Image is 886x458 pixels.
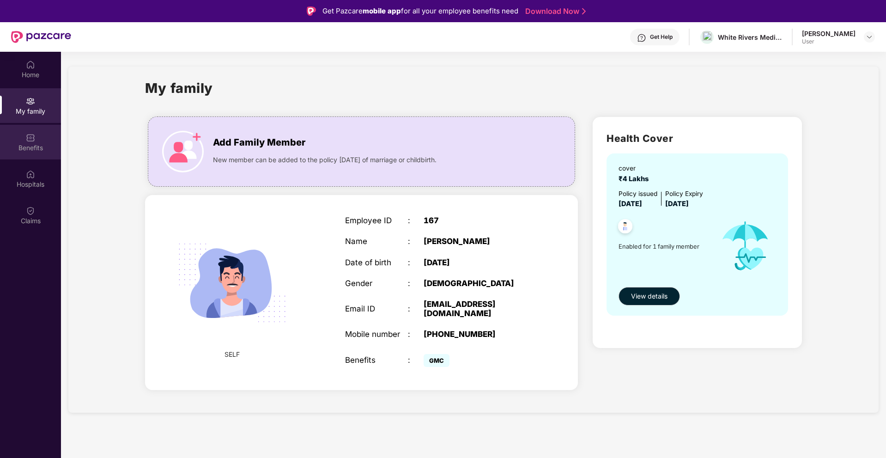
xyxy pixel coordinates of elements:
span: SELF [225,349,240,360]
a: Download Now [525,6,583,16]
div: Email ID [345,304,408,313]
img: Stroke [582,6,586,16]
button: View details [619,287,680,305]
div: : [408,304,424,313]
div: 167 [424,216,534,225]
img: svg+xml;base64,PHN2ZyB4bWxucz0iaHR0cDovL3d3dy53My5vcmcvMjAwMC9zdmciIHdpZHRoPSI0OC45NDMiIGhlaWdodD... [614,216,637,239]
h2: Health Cover [607,131,788,146]
div: : [408,330,424,339]
div: Name [345,237,408,246]
div: Gender [345,279,408,288]
h1: My family [145,78,213,98]
div: Policy issued [619,189,657,199]
div: Date of birth [345,258,408,267]
div: White Rivers Media Solutions Private Limited [718,33,783,42]
img: svg+xml;base64,PHN2ZyBpZD0iQ2xhaW0iIHhtbG5zPSJodHRwOi8vd3d3LnczLm9yZy8yMDAwL3N2ZyIgd2lkdGg9IjIwIi... [26,206,35,215]
div: Get Pazcare for all your employee benefits need [322,6,518,17]
div: [DATE] [424,258,534,267]
div: : [408,355,424,365]
span: ₹4 Lakhs [619,175,652,183]
img: svg+xml;base64,PHN2ZyB4bWxucz0iaHR0cDovL3d3dy53My5vcmcvMjAwMC9zdmciIHdpZHRoPSIyMjQiIGhlaWdodD0iMT... [165,216,298,349]
img: svg+xml;base64,PHN2ZyB3aWR0aD0iMjAiIGhlaWdodD0iMjAiIHZpZXdCb3g9IjAgMCAyMCAyMCIgZmlsbD0ibm9uZSIgeG... [26,97,35,106]
img: svg+xml;base64,PHN2ZyBpZD0iSG9tZSIgeG1sbnM9Imh0dHA6Ly93d3cudzMub3JnLzIwMDAvc3ZnIiB3aWR0aD0iMjAiIG... [26,60,35,69]
div: : [408,216,424,225]
img: svg+xml;base64,PHN2ZyBpZD0iQmVuZWZpdHMiIHhtbG5zPSJodHRwOi8vd3d3LnczLm9yZy8yMDAwL3N2ZyIgd2lkdGg9Ij... [26,133,35,142]
div: User [802,38,856,45]
div: [PERSON_NAME] [802,29,856,38]
img: icon [711,210,779,282]
img: Logo [307,6,316,16]
img: New Pazcare Logo [11,31,71,43]
div: Mobile number [345,330,408,339]
img: svg+xml;base64,PHN2ZyBpZD0iSGVscC0zMngzMiIgeG1sbnM9Imh0dHA6Ly93d3cudzMub3JnLzIwMDAvc3ZnIiB3aWR0aD... [637,33,646,43]
span: GMC [424,354,449,367]
span: Enabled for 1 family member [619,242,711,251]
div: Policy Expiry [665,189,703,199]
span: New member can be added to the policy [DATE] of marriage or childbirth. [213,155,437,165]
span: [DATE] [619,200,642,208]
div: [PERSON_NAME] [424,237,534,246]
span: View details [631,291,668,301]
div: [DEMOGRAPHIC_DATA] [424,279,534,288]
div: : [408,237,424,246]
span: [DATE] [665,200,689,208]
strong: mobile app [363,6,401,15]
div: Employee ID [345,216,408,225]
div: : [408,258,424,267]
img: download%20(2).png [703,31,712,43]
div: Get Help [650,33,673,41]
div: [PHONE_NUMBER] [424,330,534,339]
div: Benefits [345,355,408,365]
div: [EMAIL_ADDRESS][DOMAIN_NAME] [424,299,534,318]
div: cover [619,164,652,174]
span: Add Family Member [213,135,305,150]
img: icon [162,131,204,172]
div: : [408,279,424,288]
img: svg+xml;base64,PHN2ZyBpZD0iSG9zcGl0YWxzIiB4bWxucz0iaHR0cDovL3d3dy53My5vcmcvMjAwMC9zdmciIHdpZHRoPS... [26,170,35,179]
img: svg+xml;base64,PHN2ZyBpZD0iRHJvcGRvd24tMzJ4MzIiIHhtbG5zPSJodHRwOi8vd3d3LnczLm9yZy8yMDAwL3N2ZyIgd2... [866,33,873,41]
